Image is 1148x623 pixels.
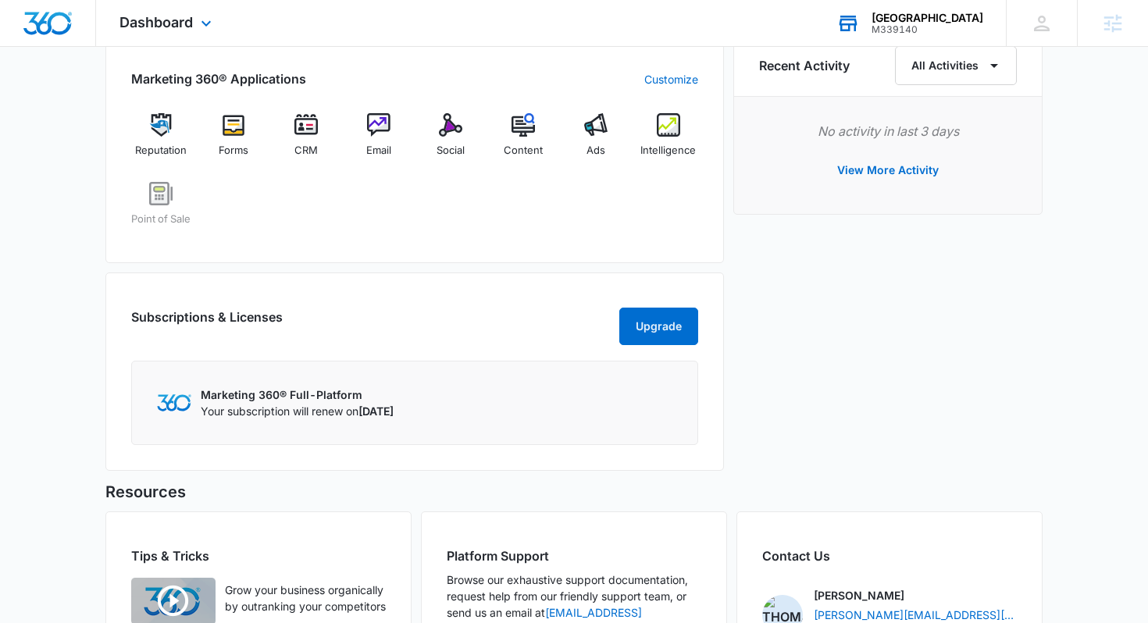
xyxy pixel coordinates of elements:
[131,113,191,169] a: Reputation
[822,151,954,189] button: View More Activity
[105,480,1043,504] h5: Resources
[644,71,698,87] a: Customize
[131,182,191,238] a: Point of Sale
[225,582,386,614] p: Grow your business organically by outranking your competitors
[759,122,1017,141] p: No activity in last 3 days
[135,143,187,158] span: Reputation
[447,546,701,565] h2: Platform Support
[219,143,248,158] span: Forms
[566,113,626,169] a: Ads
[814,587,904,603] p: [PERSON_NAME]
[131,546,386,565] h2: Tips & Tricks
[201,386,394,403] p: Marketing 360® Full-Platform
[131,308,283,339] h2: Subscriptions & Licenses
[119,14,193,30] span: Dashboard
[437,143,465,158] span: Social
[872,24,983,35] div: account id
[421,113,481,169] a: Social
[366,143,391,158] span: Email
[759,56,850,75] h6: Recent Activity
[348,113,408,169] a: Email
[814,607,1017,623] a: [PERSON_NAME][EMAIL_ADDRESS][PERSON_NAME][DOMAIN_NAME]
[640,143,696,158] span: Intelligence
[294,143,318,158] span: CRM
[895,46,1017,85] button: All Activities
[157,394,191,411] img: Marketing 360 Logo
[504,143,543,158] span: Content
[872,12,983,24] div: account name
[586,143,605,158] span: Ads
[638,113,698,169] a: Intelligence
[494,113,554,169] a: Content
[358,404,394,418] span: [DATE]
[276,113,337,169] a: CRM
[204,113,264,169] a: Forms
[131,212,191,227] span: Point of Sale
[131,69,306,88] h2: Marketing 360® Applications
[762,546,1017,565] h2: Contact Us
[619,308,698,345] button: Upgrade
[201,403,394,419] p: Your subscription will renew on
